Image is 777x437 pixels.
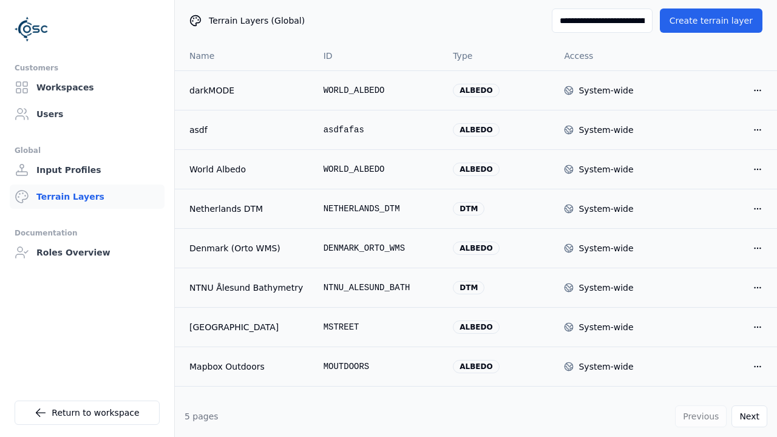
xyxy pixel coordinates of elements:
[324,242,434,254] div: DENMARK_ORTO_WMS
[579,361,633,373] div: System-wide
[324,361,434,373] div: MOUTDOORS
[324,203,434,215] div: NETHERLANDS_DTM
[453,202,484,215] div: dtm
[189,321,304,333] a: [GEOGRAPHIC_DATA]
[453,281,484,294] div: dtm
[15,143,160,158] div: Global
[324,282,434,294] div: NTNU_ALESUND_BATH
[579,203,633,215] div: System-wide
[579,242,633,254] div: System-wide
[324,321,434,333] div: MSTREET
[189,124,304,136] a: asdf
[554,41,665,70] th: Access
[189,203,304,215] a: Netherlands DTM
[579,282,633,294] div: System-wide
[453,84,499,97] div: albedo
[324,84,434,97] div: WORLD_ALBEDO
[731,405,767,427] button: Next
[15,61,160,75] div: Customers
[453,320,499,334] div: albedo
[10,158,165,182] a: Input Profiles
[10,240,165,265] a: Roles Overview
[15,401,160,425] a: Return to workspace
[10,185,165,209] a: Terrain Layers
[579,321,633,333] div: System-wide
[15,226,160,240] div: Documentation
[10,75,165,100] a: Workspaces
[189,163,304,175] a: World Albedo
[10,102,165,126] a: Users
[579,163,633,175] div: System-wide
[185,412,219,421] span: 5 pages
[189,84,304,97] a: darkMODE
[314,41,444,70] th: ID
[175,41,314,70] th: Name
[579,84,633,97] div: System-wide
[324,163,434,175] div: WORLD_ALBEDO
[453,360,499,373] div: albedo
[579,124,633,136] div: System-wide
[209,15,305,27] span: Terrain Layers (Global)
[453,123,499,137] div: albedo
[324,124,434,136] div: asdfafas
[189,361,304,373] a: Mapbox Outdoors
[189,282,304,294] a: NTNU Ålesund Bathymetry
[453,163,499,176] div: albedo
[189,242,304,254] a: Denmark (Orto WMS)
[443,41,554,70] th: Type
[660,8,762,33] button: Create terrain layer
[15,12,49,46] img: Logo
[453,242,499,255] div: albedo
